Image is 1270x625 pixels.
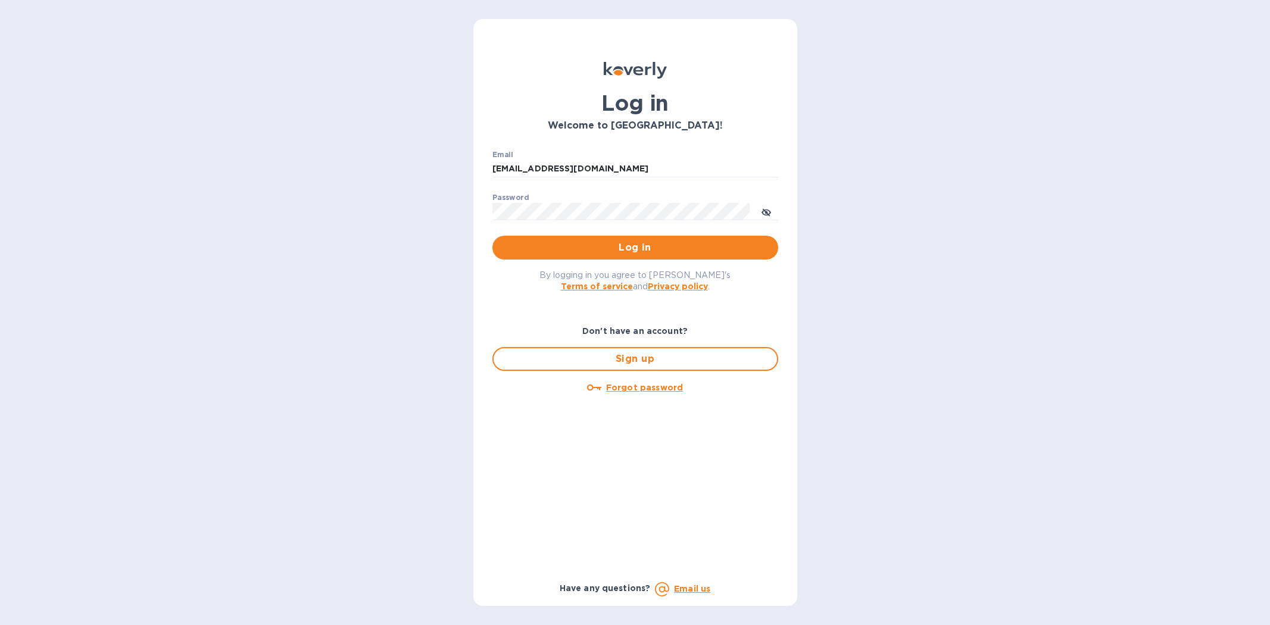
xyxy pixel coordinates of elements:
a: Terms of service [561,282,633,291]
a: Email us [674,584,710,593]
label: Email [492,151,513,158]
button: Log in [492,236,778,260]
h1: Log in [492,90,778,115]
b: Don't have an account? [582,326,688,336]
label: Password [492,194,529,201]
h3: Welcome to [GEOGRAPHIC_DATA]! [492,120,778,132]
img: Koverly [604,62,667,79]
u: Forgot password [606,383,683,392]
a: Privacy policy [648,282,708,291]
button: Sign up [492,347,778,371]
span: By logging in you agree to [PERSON_NAME]'s and . [539,270,731,291]
b: Have any questions? [560,583,651,593]
span: Sign up [503,352,767,366]
span: Log in [502,240,769,255]
input: Enter email address [492,160,778,178]
button: toggle password visibility [754,199,778,223]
